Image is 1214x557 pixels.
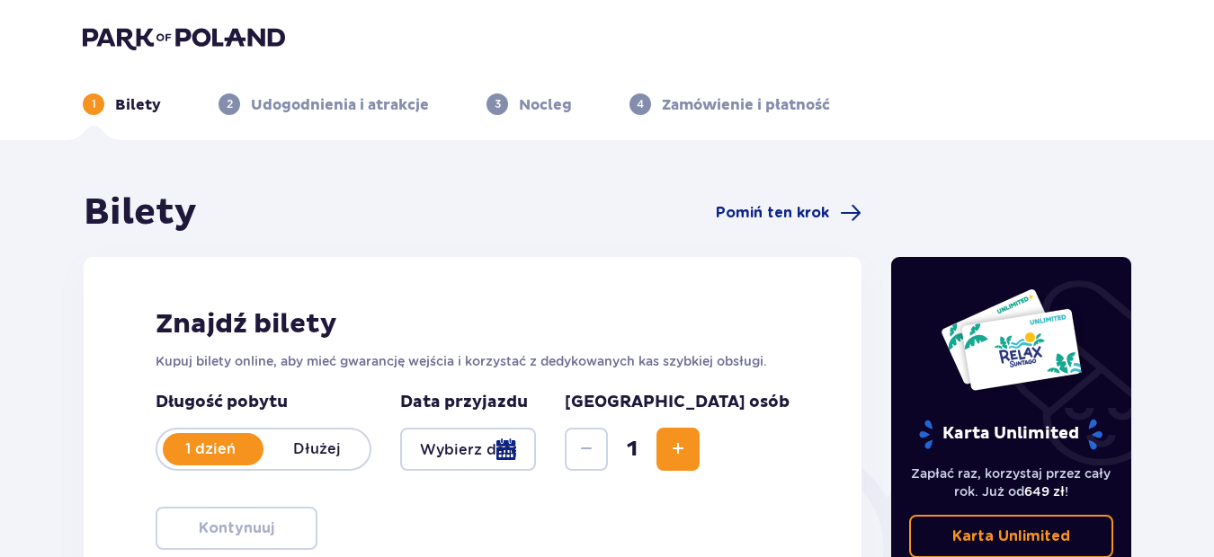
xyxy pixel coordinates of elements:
p: Karta Unlimited [952,526,1070,546]
div: 3Nocleg [486,93,572,115]
button: Zwiększ [656,428,700,471]
p: Bilety [115,95,161,115]
div: 1Bilety [83,93,161,115]
button: Kontynuuj [156,507,317,550]
img: Dwie karty całoroczne do Suntago z napisem 'UNLIMITED RELAX', na białym tle z tropikalnymi liśćmi... [940,287,1083,392]
button: Zmniejsz [565,428,608,471]
div: 4Zamówienie i płatność [629,93,830,115]
p: Długość pobytu [156,392,371,413]
p: 3 [495,96,501,112]
p: Udogodnienia i atrakcje [251,95,429,115]
p: Zamówienie i płatność [662,95,830,115]
div: 2Udogodnienia i atrakcje [219,93,429,115]
p: Karta Unlimited [917,419,1104,450]
p: Dłużej [263,439,370,459]
a: Pomiń ten krok [716,202,861,224]
img: Park of Poland logo [83,25,285,50]
p: [GEOGRAPHIC_DATA] osób [565,392,790,413]
p: Kupuj bilety online, aby mieć gwarancję wejścia i korzystać z dedykowanych kas szybkiej obsługi. [156,352,790,370]
p: Nocleg [519,95,572,115]
p: Data przyjazdu [400,392,528,413]
h1: Bilety [84,190,197,235]
p: Kontynuuj [199,518,274,538]
p: 1 dzień [157,439,263,459]
p: 1 [92,96,96,112]
span: 649 zł [1024,484,1065,499]
h2: Znajdź bilety [156,307,790,341]
p: 2 [227,96,233,112]
p: 4 [637,96,644,112]
span: 1 [611,436,653,463]
p: Zapłać raz, korzystaj przez cały rok. Już od ! [909,464,1114,500]
span: Pomiń ten krok [716,203,829,223]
